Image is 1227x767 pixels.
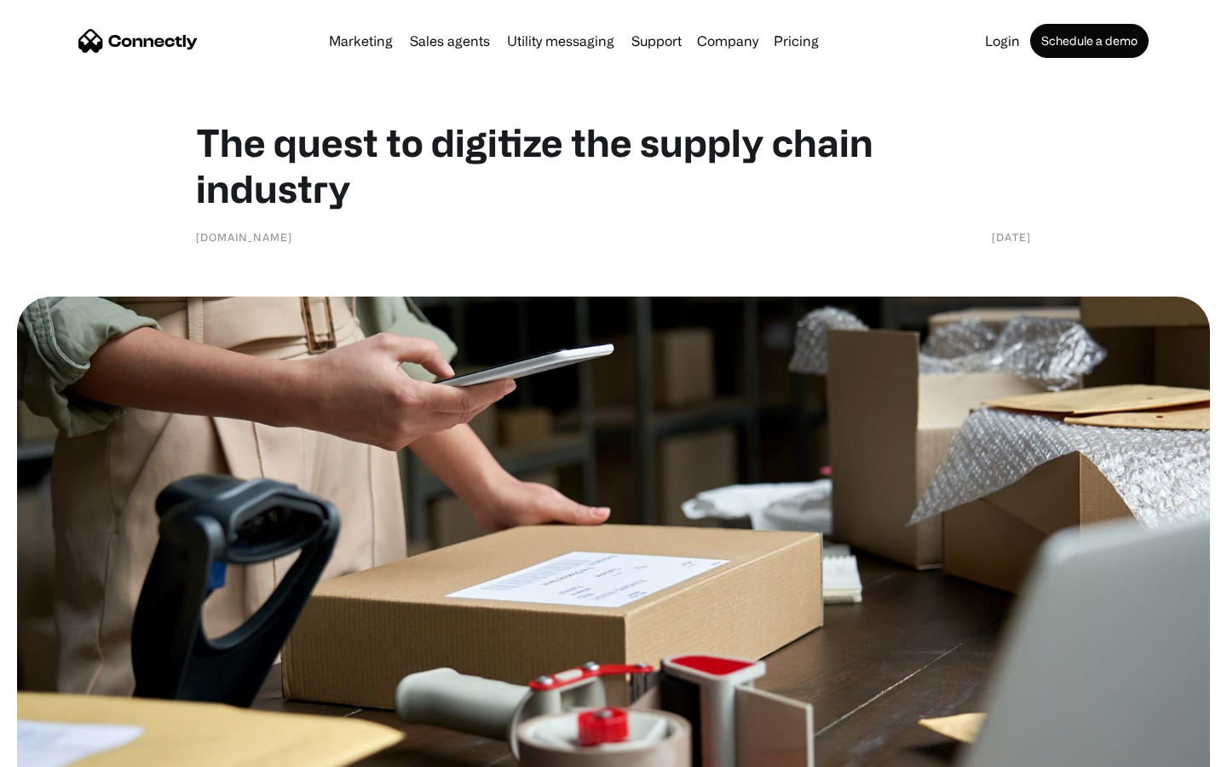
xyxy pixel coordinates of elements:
[692,29,763,53] div: Company
[978,34,1027,48] a: Login
[625,34,688,48] a: Support
[196,119,1031,211] h1: The quest to digitize the supply chain industry
[767,34,826,48] a: Pricing
[78,28,198,54] a: home
[500,34,621,48] a: Utility messaging
[322,34,400,48] a: Marketing
[992,228,1031,245] div: [DATE]
[697,29,758,53] div: Company
[196,228,292,245] div: [DOMAIN_NAME]
[17,737,102,761] aside: Language selected: English
[34,737,102,761] ul: Language list
[1030,24,1149,58] a: Schedule a demo
[403,34,497,48] a: Sales agents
